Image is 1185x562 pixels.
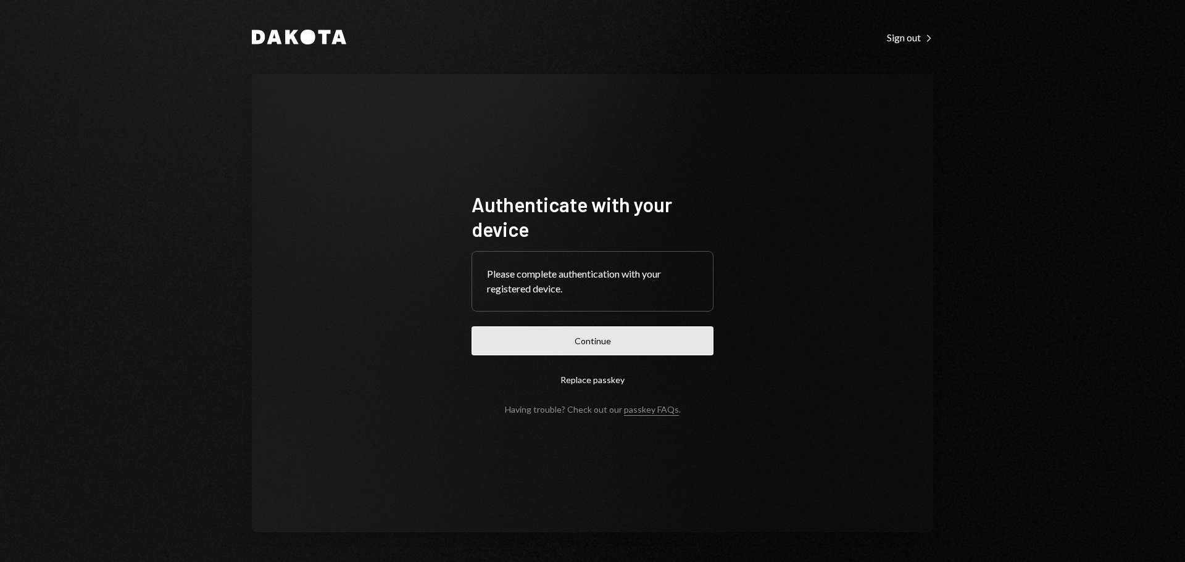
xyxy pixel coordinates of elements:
[472,192,713,241] h1: Authenticate with your device
[887,31,933,44] div: Sign out
[472,365,713,394] button: Replace passkey
[472,326,713,355] button: Continue
[487,267,698,296] div: Please complete authentication with your registered device.
[505,404,681,415] div: Having trouble? Check out our .
[887,30,933,44] a: Sign out
[624,404,679,416] a: passkey FAQs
